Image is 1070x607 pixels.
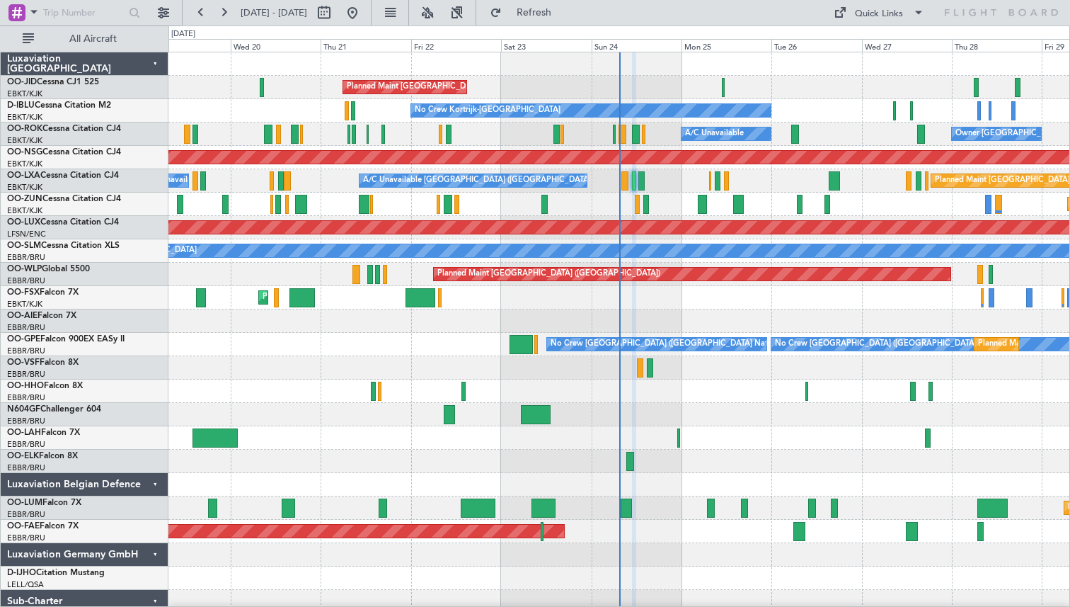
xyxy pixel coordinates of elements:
a: OO-VSFFalcon 8X [7,358,79,367]
div: Tue 19 [141,39,231,52]
a: EBKT/KJK [7,159,42,169]
div: Wed 20 [231,39,321,52]
span: OO-FAE [7,522,40,531]
a: EBBR/BRU [7,369,45,380]
span: OO-SLM [7,242,41,250]
a: OO-LAHFalcon 7X [7,429,80,437]
div: Planned Maint [GEOGRAPHIC_DATA] ([GEOGRAPHIC_DATA]) [437,263,660,285]
span: OO-FSX [7,288,40,297]
a: OO-LUXCessna Citation CJ4 [7,218,119,227]
a: EBBR/BRU [7,463,45,473]
div: Thu 28 [952,39,1042,52]
span: D-IBLU [7,101,35,110]
div: No Crew Kortrijk-[GEOGRAPHIC_DATA] [415,100,560,121]
a: EBBR/BRU [7,322,45,333]
span: OO-ZUN [7,195,42,203]
a: OO-FSXFalcon 7X [7,288,79,297]
a: EBKT/KJK [7,299,42,310]
input: Trip Number [43,2,125,23]
span: [DATE] - [DATE] [241,6,307,19]
span: OO-NSG [7,148,42,157]
span: OO-ELK [7,452,39,460]
div: Thu 21 [321,39,410,52]
button: Refresh [483,1,568,24]
a: EBBR/BRU [7,392,45,403]
a: OO-FAEFalcon 7X [7,522,79,531]
a: OO-AIEFalcon 7X [7,312,76,320]
a: EBBR/BRU [7,533,45,543]
span: OO-HHO [7,382,44,390]
span: OO-GPE [7,335,40,344]
a: EBBR/BRU [7,346,45,356]
span: OO-LXA [7,171,40,180]
a: EBBR/BRU [7,439,45,450]
span: OO-LUM [7,499,42,507]
div: A/C Unavailable [685,123,744,144]
a: EBKT/KJK [7,135,42,146]
a: D-IBLUCessna Citation M2 [7,101,111,110]
div: Planned Maint [GEOGRAPHIC_DATA] ([GEOGRAPHIC_DATA]) [347,76,570,98]
a: OO-GPEFalcon 900EX EASy II [7,335,125,344]
a: OO-NSGCessna Citation CJ4 [7,148,121,157]
a: OO-ROKCessna Citation CJ4 [7,125,121,133]
a: EBKT/KJK [7,182,42,193]
a: LFSN/ENC [7,229,46,239]
a: OO-WLPGlobal 5500 [7,265,90,273]
div: A/C Unavailable [GEOGRAPHIC_DATA] ([GEOGRAPHIC_DATA] National) [363,170,626,191]
span: Refresh [505,8,564,18]
a: EBKT/KJK [7,112,42,123]
a: EBKT/KJK [7,89,42,99]
div: Sun 24 [592,39,681,52]
div: No Crew [GEOGRAPHIC_DATA] ([GEOGRAPHIC_DATA] National) [551,334,788,355]
div: No Crew [GEOGRAPHIC_DATA] ([GEOGRAPHIC_DATA] National) [775,334,1012,355]
a: EBBR/BRU [7,252,45,263]
div: Wed 27 [862,39,952,52]
a: OO-LUMFalcon 7X [7,499,81,507]
a: EBBR/BRU [7,276,45,286]
span: OO-LUX [7,218,40,227]
span: All Aircraft [37,34,149,44]
span: OO-AIE [7,312,38,320]
a: EBKT/KJK [7,205,42,216]
div: Mon 25 [681,39,771,52]
a: OO-LXACessna Citation CJ4 [7,171,119,180]
a: D-IJHOCitation Mustang [7,569,105,577]
div: Planned Maint Kortrijk-[GEOGRAPHIC_DATA] [263,287,427,308]
a: N604GFChallenger 604 [7,405,101,414]
div: Fri 22 [411,39,501,52]
span: N604GF [7,405,40,414]
span: OO-LAH [7,429,41,437]
a: OO-HHOFalcon 8X [7,382,83,390]
span: D-IJHO [7,569,36,577]
div: Tue 26 [771,39,861,52]
div: Sat 23 [501,39,591,52]
button: All Aircraft [16,28,154,50]
span: OO-WLP [7,265,42,273]
a: LELL/QSA [7,579,44,590]
a: EBBR/BRU [7,509,45,520]
span: OO-JID [7,78,37,86]
a: EBBR/BRU [7,416,45,426]
span: OO-ROK [7,125,42,133]
a: OO-ZUNCessna Citation CJ4 [7,195,121,203]
a: OO-JIDCessna CJ1 525 [7,78,99,86]
a: OO-ELKFalcon 8X [7,452,78,460]
a: OO-SLMCessna Citation XLS [7,242,120,250]
span: OO-VSF [7,358,40,367]
div: [DATE] [171,28,195,40]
